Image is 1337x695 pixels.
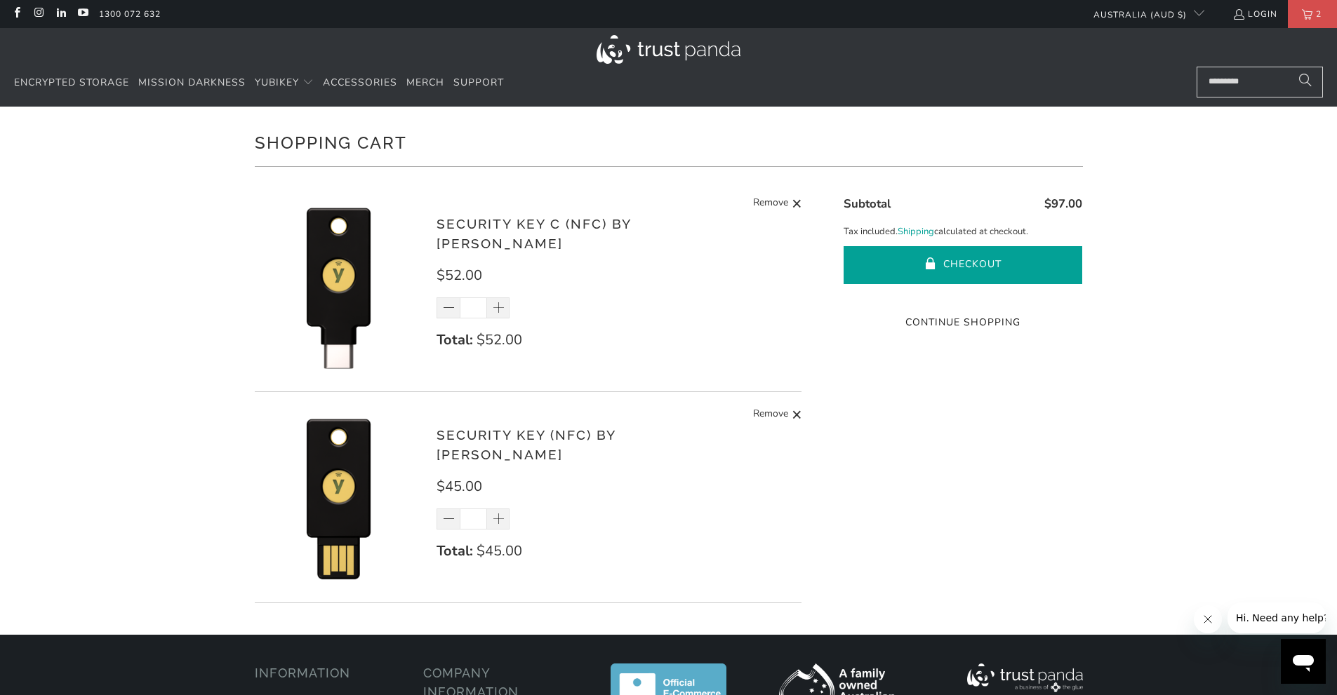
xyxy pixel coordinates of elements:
p: Tax included. calculated at checkout. [844,224,1082,239]
a: Mission Darkness [138,67,246,100]
span: Support [453,76,504,89]
span: Remove [753,195,788,212]
a: Trust Panda Australia on Facebook [11,8,22,20]
span: Remove [753,406,788,424]
span: Subtotal [844,196,891,212]
a: Security Key C (NFC) by [PERSON_NAME] [437,216,631,252]
button: Checkout [844,246,1082,284]
img: Security Key (NFC) by Yubico [255,413,423,581]
span: Merch [406,76,444,89]
span: $97.00 [1044,196,1082,212]
a: Remove [753,195,802,212]
a: Trust Panda Australia on Instagram [32,8,44,20]
nav: Translation missing: en.navigation.header.main_nav [14,67,504,100]
span: YubiKey [255,76,299,89]
iframe: Button to launch messaging window [1281,639,1326,684]
strong: Total: [437,541,473,560]
a: 1300 072 632 [99,6,161,22]
span: $45.00 [477,541,522,560]
span: Encrypted Storage [14,76,129,89]
span: $52.00 [477,330,522,349]
iframe: Message from company [1228,602,1326,633]
a: Trust Panda Australia on YouTube [77,8,88,20]
a: Shipping [898,224,934,239]
a: Trust Panda Australia on LinkedIn [55,8,67,20]
iframe: Close message [1194,605,1222,633]
a: Accessories [323,67,397,100]
img: Trust Panda Australia [597,35,740,64]
h1: Shopping Cart [255,128,1083,156]
a: Merch [406,67,444,100]
summary: YubiKey [255,67,314,100]
button: Search [1288,67,1323,97]
a: Security Key (NFC) by [PERSON_NAME] [437,427,616,463]
a: Encrypted Storage [14,67,129,100]
span: $52.00 [437,266,482,285]
span: $45.00 [437,477,482,496]
img: Security Key C (NFC) by Yubico [255,202,423,370]
a: Login [1232,6,1277,22]
strong: Total: [437,330,473,349]
a: Continue Shopping [844,315,1082,330]
span: Mission Darkness [138,76,246,89]
input: Search... [1197,67,1323,97]
a: Remove [753,406,802,424]
a: Support [453,67,504,100]
span: Hi. Need any help? [8,10,101,21]
span: Accessories [323,76,397,89]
